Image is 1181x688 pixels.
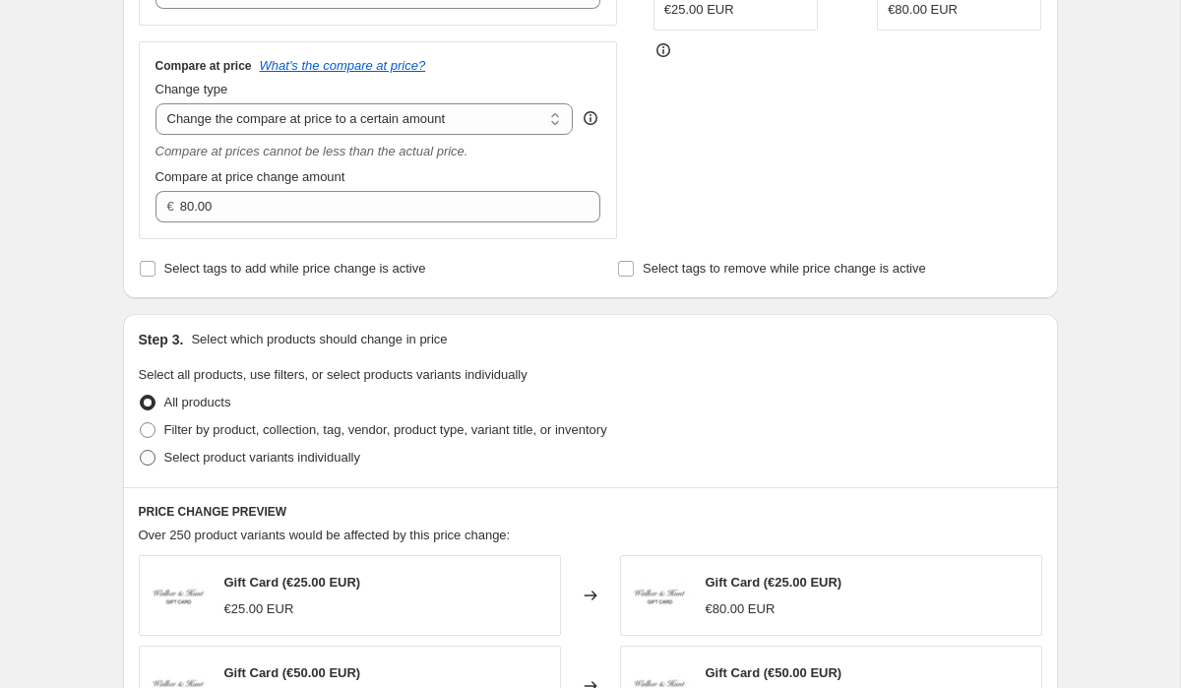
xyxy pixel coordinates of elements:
span: Gift Card (€50.00 EUR) [224,665,361,680]
div: help [581,108,600,128]
span: Gift Card (€50.00 EUR) [706,665,842,680]
h3: Compare at price [155,58,252,74]
p: Select which products should change in price [191,330,447,349]
span: € [167,199,174,214]
span: €80.00 EUR [888,2,958,17]
span: Filter by product, collection, tag, vendor, product type, variant title, or inventory [164,422,607,437]
span: All products [164,395,231,409]
h6: PRICE CHANGE PREVIEW [139,504,1042,520]
span: Over 250 product variants would be affected by this price change: [139,528,511,542]
img: GIFT_CARD_80x.jpg [631,566,690,625]
input: 80.00 [180,191,571,222]
span: Select all products, use filters, or select products variants individually [139,367,528,382]
span: €25.00 EUR [664,2,734,17]
img: GIFT_CARD_80x.jpg [150,566,209,625]
span: Compare at price change amount [155,169,345,184]
h2: Step 3. [139,330,184,349]
span: Select tags to remove while price change is active [643,261,926,276]
span: Select product variants individually [164,450,360,465]
span: Gift Card (€25.00 EUR) [706,575,842,590]
span: €80.00 EUR [706,601,776,616]
span: Gift Card (€25.00 EUR) [224,575,361,590]
button: What's the compare at price? [260,58,426,73]
span: €25.00 EUR [224,601,294,616]
i: Compare at prices cannot be less than the actual price. [155,144,468,158]
span: Select tags to add while price change is active [164,261,426,276]
span: Change type [155,82,228,96]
